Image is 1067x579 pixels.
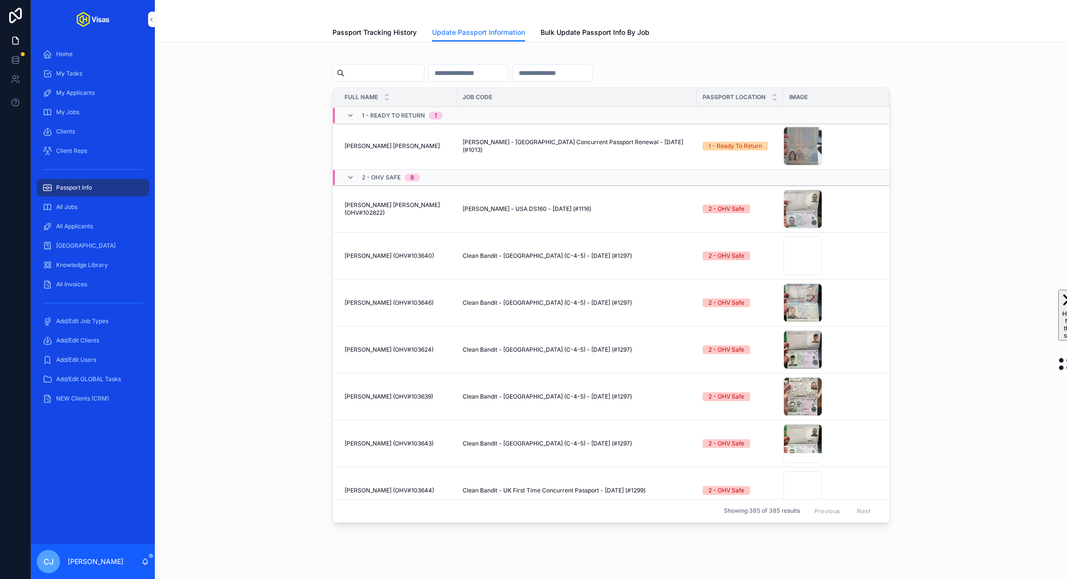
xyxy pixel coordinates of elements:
[345,346,434,354] span: [PERSON_NAME] (OHV#103624)
[68,557,123,566] p: [PERSON_NAME]
[463,299,691,307] a: Clean Bandit - [GEOGRAPHIC_DATA] (C-4-5) - [DATE] (#1297)
[37,312,149,330] a: Add/Edit Job Types
[463,393,632,401] span: Clean Bandit - [GEOGRAPHIC_DATA] (C-4-5) - [DATE] (#1297)
[37,390,149,407] a: NEW Clients (CRM)
[703,93,766,101] span: Passport Location
[37,45,149,63] a: Home
[37,142,149,160] a: Client Reps
[708,439,744,448] div: 2 - OHV Safe
[463,299,632,307] span: Clean Bandit - [GEOGRAPHIC_DATA] (C-4-5) - [DATE] (#1297)
[56,395,109,402] span: NEW Clients (CRM)
[541,24,649,43] a: Bulk Update Passport Info By Job
[463,205,691,213] a: [PERSON_NAME] - USA DS160 - [DATE] (#1116)
[56,203,77,211] span: All Jobs
[463,252,691,260] a: Clean Bandit - [GEOGRAPHIC_DATA] (C-4-5) - [DATE] (#1297)
[56,337,99,344] span: Add/Edit Clients
[37,84,149,102] a: My Applicants
[345,440,451,447] a: [PERSON_NAME] (OHV#103643)
[703,345,778,354] a: 2 - OHV Safe
[703,439,778,448] a: 2 - OHV Safe
[56,70,82,77] span: My Tasks
[345,201,451,217] a: [PERSON_NAME] [PERSON_NAME] (OHV#102822)
[724,507,800,515] span: Showing 385 of 385 results
[345,142,451,150] a: [PERSON_NAME] [PERSON_NAME]
[463,138,691,154] a: [PERSON_NAME] - [GEOGRAPHIC_DATA] Concurrent Passport Renewal - [DATE] (#1013)
[37,237,149,254] a: [GEOGRAPHIC_DATA]
[463,487,646,494] span: Clean Bandit - UK First Time Concurrent Passport - [DATE] (#1299)
[435,112,437,119] div: 1
[703,205,778,213] a: 2 - OHV Safe
[432,24,525,42] a: Update Passport Information
[708,486,744,495] div: 2 - OHV Safe
[463,440,632,447] span: Clean Bandit - [GEOGRAPHIC_DATA] (C-4-5) - [DATE] (#1297)
[410,174,414,181] div: 8
[708,392,744,401] div: 2 - OHV Safe
[76,12,109,27] img: App logo
[703,142,778,150] a: 1 - Ready To Return
[56,317,108,325] span: Add/Edit Job Types
[432,28,525,37] span: Update Passport Information
[37,179,149,196] a: Passport Info
[37,198,149,216] a: All Jobs
[37,123,149,140] a: Clients
[37,332,149,349] a: Add/Edit Clients
[345,299,451,307] a: [PERSON_NAME] (OHV#103646)
[345,487,434,494] span: [PERSON_NAME] (OHV#103644)
[37,371,149,388] a: Add/Edit GLOBAL Tasks
[56,242,116,250] span: [GEOGRAPHIC_DATA]
[56,50,73,58] span: Home
[37,104,149,121] a: My Jobs
[37,256,149,274] a: Knowledge Library
[703,486,778,495] a: 2 - OHV Safe
[463,487,691,494] a: Clean Bandit - UK First Time Concurrent Passport - [DATE] (#1299)
[345,93,378,101] span: Full Name
[332,28,417,37] span: Passport Tracking History
[345,299,434,307] span: [PERSON_NAME] (OHV#103646)
[332,24,417,43] a: Passport Tracking History
[345,393,433,401] span: [PERSON_NAME] (OHV#103639)
[789,93,808,101] span: Image
[37,218,149,235] a: All Applicants
[345,346,451,354] a: [PERSON_NAME] (OHV#103624)
[463,252,632,260] span: Clean Bandit - [GEOGRAPHIC_DATA] (C-4-5) - [DATE] (#1297)
[708,345,744,354] div: 2 - OHV Safe
[703,298,778,307] a: 2 - OHV Safe
[463,205,591,213] span: [PERSON_NAME] - USA DS160 - [DATE] (#1116)
[56,108,79,116] span: My Jobs
[44,556,54,567] span: CJ
[37,276,149,293] a: All Invoices
[56,281,87,288] span: All Invoices
[708,205,744,213] div: 2 - OHV Safe
[31,39,155,420] div: scrollable content
[463,346,632,354] span: Clean Bandit - [GEOGRAPHIC_DATA] (C-4-5) - [DATE] (#1297)
[37,65,149,82] a: My Tasks
[56,184,92,192] span: Passport Info
[703,252,778,260] a: 2 - OHV Safe
[463,393,691,401] a: Clean Bandit - [GEOGRAPHIC_DATA] (C-4-5) - [DATE] (#1297)
[362,174,401,181] span: 2 - OHV Safe
[362,112,425,119] span: 1 - Ready To Return
[345,393,451,401] a: [PERSON_NAME] (OHV#103639)
[56,128,75,135] span: Clients
[703,392,778,401] a: 2 - OHV Safe
[345,440,434,447] span: [PERSON_NAME] (OHV#103643)
[345,142,440,150] span: [PERSON_NAME] [PERSON_NAME]
[708,252,744,260] div: 2 - OHV Safe
[541,28,649,37] span: Bulk Update Passport Info By Job
[56,89,95,97] span: My Applicants
[56,375,121,383] span: Add/Edit GLOBAL Tasks
[345,252,434,260] span: [PERSON_NAME] (OHV#103640)
[56,356,96,364] span: Add/Edit Users
[56,223,93,230] span: All Applicants
[345,487,451,494] a: [PERSON_NAME] (OHV#103644)
[463,440,691,447] a: Clean Bandit - [GEOGRAPHIC_DATA] (C-4-5) - [DATE] (#1297)
[708,142,762,150] div: 1 - Ready To Return
[56,147,87,155] span: Client Reps
[56,261,108,269] span: Knowledge Library
[37,351,149,369] a: Add/Edit Users
[345,252,451,260] a: [PERSON_NAME] (OHV#103640)
[463,93,492,101] span: Job Code
[708,298,744,307] div: 2 - OHV Safe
